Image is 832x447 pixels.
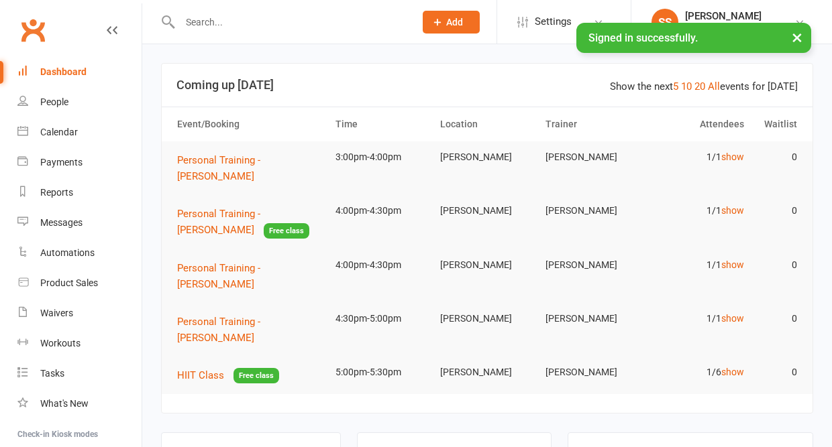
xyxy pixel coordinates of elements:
[750,303,802,334] td: 0
[176,78,798,92] h3: Coming up [DATE]
[750,107,802,141] th: Waitlist
[329,195,435,227] td: 4:00pm-4:30pm
[539,107,645,141] th: Trainer
[177,208,260,236] span: Personal Training - [PERSON_NAME]
[652,9,678,36] div: SS
[177,260,323,292] button: Personal Training - [PERSON_NAME]
[539,141,645,173] td: [PERSON_NAME]
[40,157,83,168] div: Payments
[177,367,279,384] button: HIIT ClassFree class
[434,303,539,334] td: [PERSON_NAME]
[721,151,744,162] a: show
[721,367,744,377] a: show
[681,80,692,92] a: 10
[446,17,463,27] span: Add
[539,195,645,227] td: [PERSON_NAME]
[673,80,678,92] a: 5
[17,389,142,419] a: What's New
[721,205,744,216] a: show
[171,107,329,141] th: Event/Booking
[233,368,279,383] span: Free class
[40,247,95,258] div: Automations
[423,11,480,34] button: Add
[17,359,142,389] a: Tasks
[610,78,798,94] div: Show the next events for [DATE]
[264,223,309,239] span: Free class
[17,178,142,208] a: Reports
[329,107,435,141] th: Time
[40,187,73,198] div: Reports
[17,238,142,268] a: Automations
[17,57,142,87] a: Dashboard
[434,107,539,141] th: Location
[434,357,539,388] td: [PERSON_NAME]
[40,97,68,107] div: People
[645,303,750,334] td: 1/1
[17,298,142,328] a: Waivers
[40,277,98,288] div: Product Sales
[329,357,435,388] td: 5:00pm-5:30pm
[17,117,142,147] a: Calendar
[177,206,323,239] button: Personal Training - [PERSON_NAME]Free class
[694,80,705,92] a: 20
[539,303,645,334] td: [PERSON_NAME]
[177,154,260,182] span: Personal Training - [PERSON_NAME]
[40,66,87,77] div: Dashboard
[750,195,802,227] td: 0
[539,249,645,281] td: [PERSON_NAME]
[17,147,142,178] a: Payments
[40,368,64,379] div: Tasks
[539,357,645,388] td: [PERSON_NAME]
[750,141,802,173] td: 0
[329,249,435,281] td: 4:00pm-4:30pm
[685,22,762,34] div: Bodyline Fitness
[645,141,750,173] td: 1/1
[40,217,83,228] div: Messages
[645,107,750,141] th: Attendees
[17,208,142,238] a: Messages
[721,259,744,270] a: show
[17,87,142,117] a: People
[17,328,142,359] a: Workouts
[40,127,78,137] div: Calendar
[750,249,802,281] td: 0
[645,195,750,227] td: 1/1
[176,13,405,31] input: Search...
[535,7,572,37] span: Settings
[40,398,89,409] div: What's New
[785,23,809,52] button: ×
[177,152,323,184] button: Personal Training - [PERSON_NAME]
[434,141,539,173] td: [PERSON_NAME]
[588,31,698,44] span: Signed in successfully.
[434,249,539,281] td: [PERSON_NAME]
[434,195,539,227] td: [PERSON_NAME]
[645,357,750,388] td: 1/6
[721,313,744,324] a: show
[685,10,762,22] div: [PERSON_NAME]
[708,80,720,92] a: All
[329,141,435,173] td: 3:00pm-4:00pm
[177,262,260,290] span: Personal Training - [PERSON_NAME]
[329,303,435,334] td: 4:30pm-5:00pm
[16,13,50,47] a: Clubworx
[177,369,224,381] span: HIIT Class
[17,268,142,298] a: Product Sales
[645,249,750,281] td: 1/1
[177,316,260,344] span: Personal Training - [PERSON_NAME]
[40,338,81,348] div: Workouts
[177,314,323,346] button: Personal Training - [PERSON_NAME]
[40,308,73,318] div: Waivers
[750,357,802,388] td: 0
